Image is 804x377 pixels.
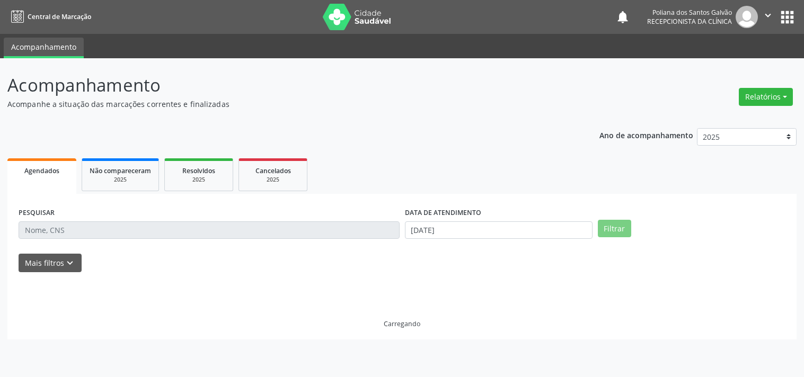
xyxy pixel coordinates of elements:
input: Selecione um intervalo [405,221,593,239]
a: Central de Marcação [7,8,91,25]
button: notifications [615,10,630,24]
p: Ano de acompanhamento [599,128,693,141]
span: Cancelados [255,166,291,175]
span: Central de Marcação [28,12,91,21]
button: Mais filtroskeyboard_arrow_down [19,254,82,272]
div: Carregando [384,319,420,328]
a: Acompanhamento [4,38,84,58]
input: Nome, CNS [19,221,400,239]
button: apps [778,8,797,26]
span: Agendados [24,166,59,175]
span: Não compareceram [90,166,151,175]
button: Relatórios [739,88,793,106]
p: Acompanhe a situação das marcações correntes e finalizadas [7,98,560,110]
div: 2025 [172,176,225,184]
span: Resolvidos [182,166,215,175]
p: Acompanhamento [7,72,560,98]
span: Recepcionista da clínica [647,17,732,26]
button:  [758,6,778,28]
button: Filtrar [598,220,631,238]
label: DATA DE ATENDIMENTO [405,205,481,221]
img: img [736,6,758,28]
div: 2025 [90,176,151,184]
div: Poliana dos Santos Galvão [647,8,732,17]
i: keyboard_arrow_down [64,257,76,269]
div: 2025 [246,176,299,184]
label: PESQUISAR [19,205,55,221]
i:  [762,10,774,21]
